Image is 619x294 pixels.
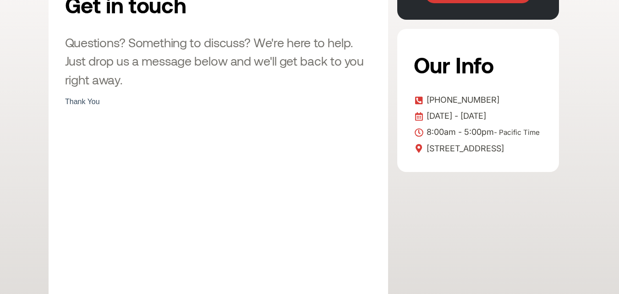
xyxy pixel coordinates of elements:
h2: Our Info [414,45,540,84]
a: [PHONE_NUMBER] [414,93,542,107]
span: [STREET_ADDRESS] [424,142,504,155]
h3: Questions? Something to discuss? We're here to help. Just drop us a message below and we'll get b... [65,33,372,89]
span: - Pacific Time [494,128,540,137]
span: [PHONE_NUMBER] [424,93,499,107]
span: 8:00am - 5:00pm [424,125,540,139]
span: [DATE] - [DATE] [424,109,486,123]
